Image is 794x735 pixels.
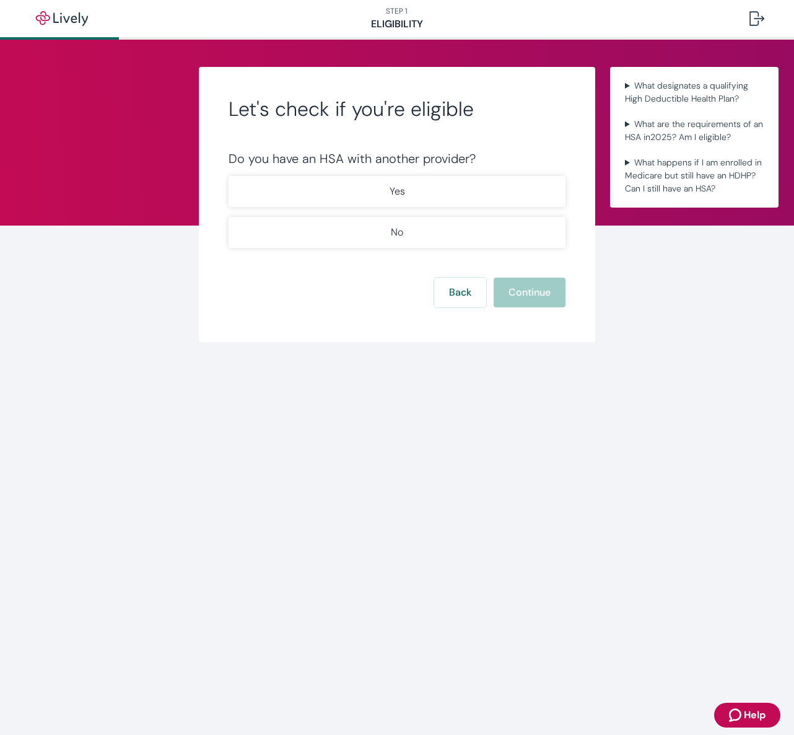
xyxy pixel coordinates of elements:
[620,115,769,146] summary: What are the requirements of an HSA in2025? Am I eligible?
[229,217,565,248] button: No
[620,77,769,108] summary: What designates a qualifying High Deductible Health Plan?
[729,708,744,723] svg: Zendesk support icon
[229,151,565,166] div: Do you have an HSA with another provider?
[434,278,486,307] button: Back
[229,176,565,207] button: Yes
[27,11,97,26] img: Lively
[229,97,565,121] h2: Let's check if you're eligible
[744,708,766,723] span: Help
[391,225,403,240] p: No
[620,154,769,198] summary: What happens if I am enrolled in Medicare but still have an HDHP? Can I still have an HSA?
[390,184,405,199] p: Yes
[714,703,780,728] button: Zendesk support iconHelp
[739,4,774,33] button: Log out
